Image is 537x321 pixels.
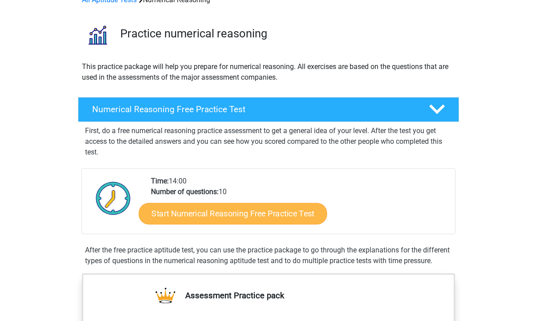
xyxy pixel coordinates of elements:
[144,176,455,234] div: 14:00 10
[78,16,116,54] img: numerical reasoning
[91,176,136,220] img: Clock
[120,27,452,41] h3: Practice numerical reasoning
[151,177,169,185] b: Time:
[92,104,415,114] h4: Numerical Reasoning Free Practice Test
[81,245,456,266] div: After the free practice aptitude test, you can use the practice package to go through the explana...
[85,126,452,158] p: First, do a free numerical reasoning practice assessment to get a general idea of your level. Aft...
[82,61,455,83] p: This practice package will help you prepare for numerical reasoning. All exercises are based on t...
[74,97,463,122] a: Numerical Reasoning Free Practice Test
[139,203,327,224] a: Start Numerical Reasoning Free Practice Test
[151,187,219,196] b: Number of questions:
